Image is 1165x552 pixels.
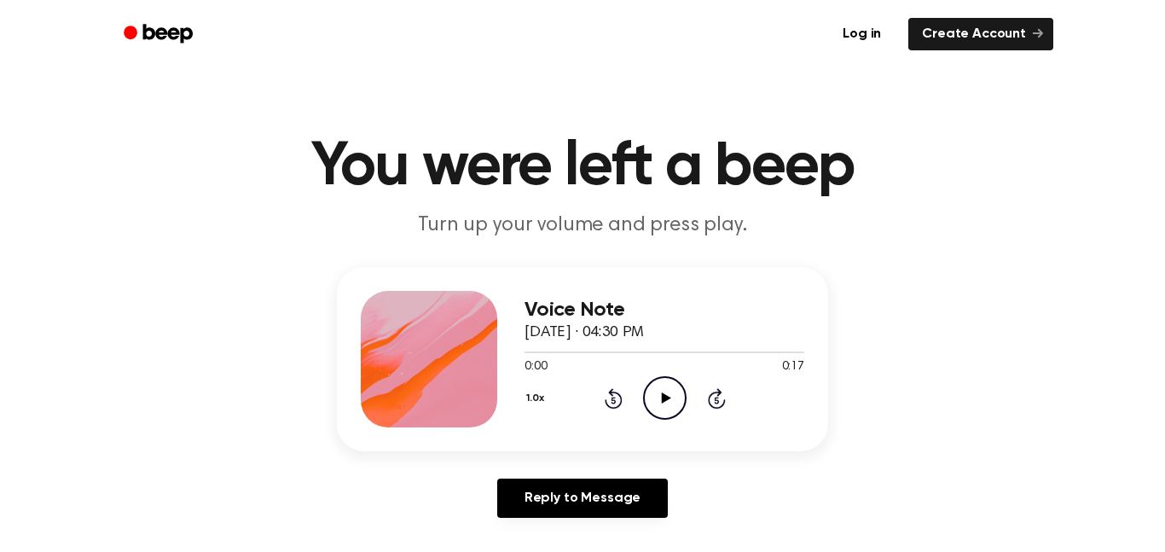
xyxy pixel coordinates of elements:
[782,358,804,376] span: 0:17
[826,15,898,54] a: Log in
[908,18,1053,50] a: Create Account
[112,18,208,51] a: Beep
[255,212,910,240] p: Turn up your volume and press play.
[525,299,804,322] h3: Voice Note
[146,137,1019,198] h1: You were left a beep
[497,479,668,518] a: Reply to Message
[525,384,550,413] button: 1.0x
[525,358,547,376] span: 0:00
[525,325,644,340] span: [DATE] · 04:30 PM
